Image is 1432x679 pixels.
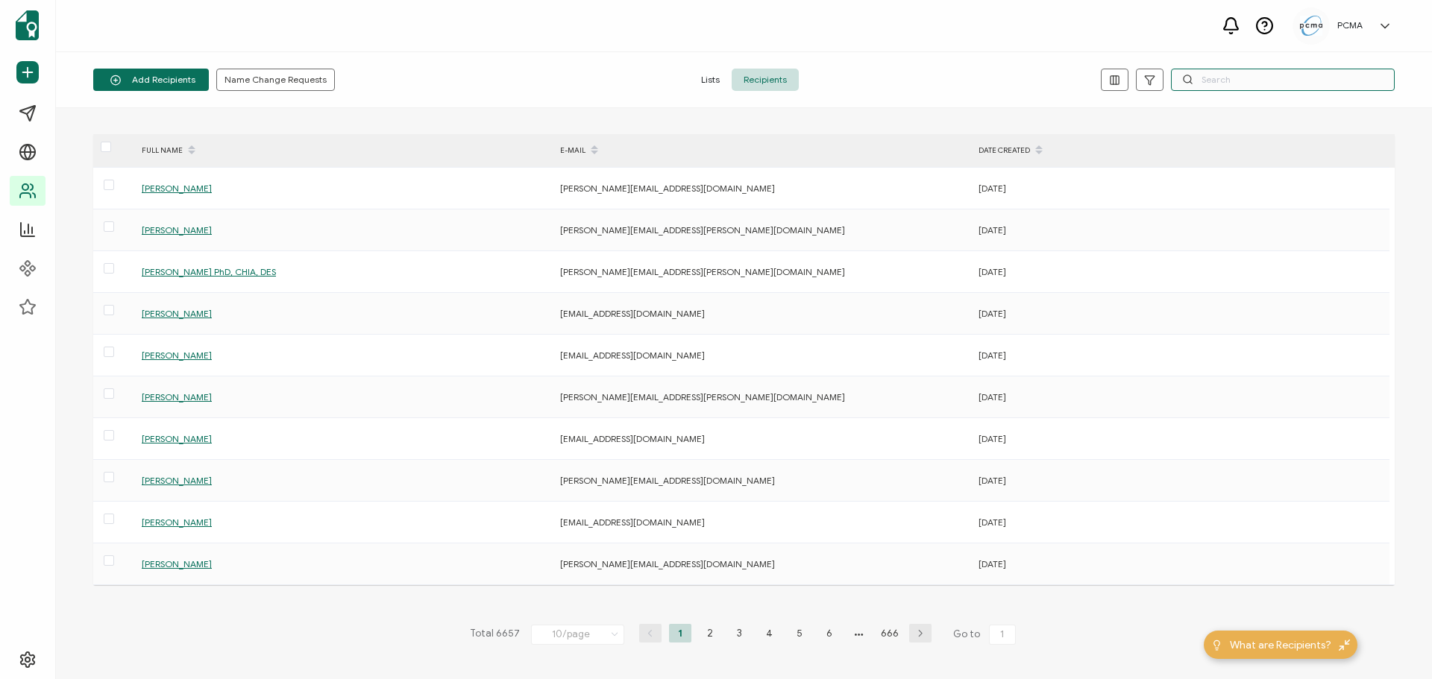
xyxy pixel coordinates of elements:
span: [DATE] [979,350,1006,361]
div: E-MAIL [553,138,971,163]
span: [PERSON_NAME] [142,391,212,402]
span: Total 6657 [470,624,520,645]
span: [DATE] [979,475,1006,486]
span: [PERSON_NAME] [142,517,212,528]
span: [PERSON_NAME] [142,350,212,361]
li: 666 [878,624,902,642]
div: DATE CREATED [971,138,1389,163]
span: Recipients [732,69,799,91]
li: 2 [699,624,721,642]
span: [DATE] [979,558,1006,569]
span: [PERSON_NAME][EMAIL_ADDRESS][PERSON_NAME][DOMAIN_NAME] [560,224,845,236]
img: 5c892e8a-a8c9-4ab0-b501-e22bba25706e.jpg [1300,16,1322,36]
span: [EMAIL_ADDRESS][DOMAIN_NAME] [560,433,705,444]
span: [EMAIL_ADDRESS][DOMAIN_NAME] [560,350,705,361]
span: Lists [689,69,732,91]
span: [PERSON_NAME] [142,308,212,319]
img: minimize-icon.svg [1339,639,1350,651]
li: 6 [818,624,841,642]
iframe: Chat Widget [1357,607,1432,679]
span: [DATE] [979,517,1006,528]
span: [PERSON_NAME] [142,558,212,569]
span: [PERSON_NAME] [142,475,212,486]
div: FULL NAME [134,138,553,163]
li: 5 [788,624,811,642]
span: [PERSON_NAME] [142,183,212,194]
li: 3 [729,624,751,642]
span: Go to [953,624,1019,645]
h5: PCMA [1337,20,1363,31]
img: sertifier-logomark-colored.svg [16,10,39,40]
span: [EMAIL_ADDRESS][DOMAIN_NAME] [560,517,705,528]
button: Name Change Requests [216,69,335,91]
span: [PERSON_NAME][EMAIL_ADDRESS][DOMAIN_NAME] [560,558,775,569]
span: [PERSON_NAME][EMAIL_ADDRESS][PERSON_NAME][DOMAIN_NAME] [560,266,845,277]
input: Search [1171,69,1395,91]
span: [PERSON_NAME][EMAIL_ADDRESS][DOMAIN_NAME] [560,183,775,194]
span: [PERSON_NAME][EMAIL_ADDRESS][PERSON_NAME][DOMAIN_NAME] [560,391,845,402]
span: What are Recipients? [1230,637,1331,653]
span: [PERSON_NAME][EMAIL_ADDRESS][DOMAIN_NAME] [560,475,775,486]
span: [DATE] [979,391,1006,402]
span: [DATE] [979,183,1006,194]
span: [EMAIL_ADDRESS][DOMAIN_NAME] [560,308,705,319]
span: [DATE] [979,433,1006,444]
span: [DATE] [979,224,1006,236]
span: [DATE] [979,308,1006,319]
span: [PERSON_NAME] [142,433,212,444]
li: 1 [669,624,691,642]
span: [PERSON_NAME] PhD, CHIA, DES [142,266,276,277]
li: 4 [759,624,781,642]
span: Name Change Requests [224,75,327,84]
span: [PERSON_NAME] [142,224,212,236]
input: Select [531,625,624,645]
button: Add Recipients [93,69,209,91]
span: [DATE] [979,266,1006,277]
